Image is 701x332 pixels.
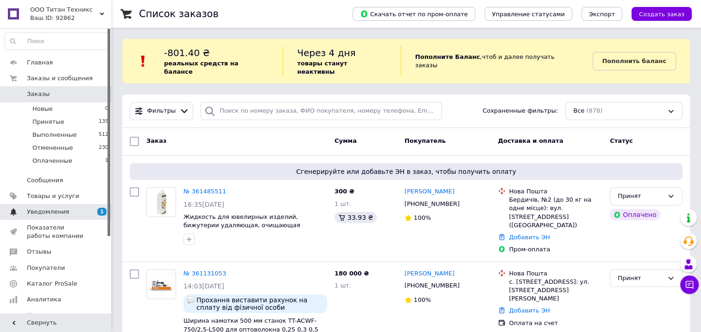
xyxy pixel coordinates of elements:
img: :exclamation: [136,54,150,68]
a: Добавить ЭН [509,307,550,314]
span: Показатели работы компании [27,223,86,240]
span: Оплаченные [32,157,72,165]
input: Поиск по номеру заказа, ФИО покупателя, номеру телефона, Email, номеру накладной [201,102,442,120]
a: Добавить ЭН [509,234,550,241]
div: Оплата на счет [509,319,603,327]
span: 0 [105,105,108,113]
input: Поиск [5,33,109,50]
span: Заказы [27,90,50,98]
span: Инструменты вебмастера и SEO [27,311,86,328]
div: [PHONE_NUMBER] [403,280,461,292]
div: Бердичів, №2 (до 30 кг на одне місце): вул. [STREET_ADDRESS] ([GEOGRAPHIC_DATA]) [509,196,603,230]
button: Создать заказ [632,7,692,21]
span: Экспорт [589,11,615,18]
span: 1 [97,208,107,216]
span: Принятые [32,118,64,126]
span: 1 шт. [335,282,351,289]
div: Принят [618,192,663,201]
a: № 361131053 [183,270,226,277]
span: Отзывы [27,248,51,256]
div: [PHONE_NUMBER] [403,198,461,210]
button: Чат с покупателем [680,275,699,294]
span: Выполненные [32,131,77,139]
span: Каталог ProSale [27,280,77,288]
span: Товары и услуги [27,192,79,200]
a: [PERSON_NAME] [404,187,455,196]
span: Покупатели [27,264,65,272]
span: 14:03[DATE] [183,282,224,290]
button: Управление статусами [485,7,572,21]
span: Через 4 дня [297,47,355,58]
span: Скачать отчет по пром-оплате [360,10,468,18]
a: Пополнить баланс [593,52,676,70]
span: 16:35[DATE] [183,201,224,208]
span: 100% [414,296,431,303]
span: Статус [610,137,633,144]
span: Сохраненные фильтры: [483,107,558,115]
span: Все [573,107,584,115]
span: Аналитика [27,295,61,304]
span: (878) [586,107,602,114]
b: Пополнить баланс [602,57,666,64]
span: Фильтры [147,107,176,115]
span: Сумма [335,137,357,144]
span: Новые [32,105,53,113]
div: Оплачено [610,209,660,220]
span: 230 [99,144,108,152]
span: -801.40 ₴ [164,47,210,58]
span: Уведомления [27,208,69,216]
span: Сгенерируйте или добавьте ЭН в заказ, чтобы получить оплату [133,167,679,176]
div: Нова Пошта [509,187,603,196]
div: , чтоб и далее получать заказы [401,46,593,76]
div: Пром-оплата [509,245,603,254]
div: Принят [618,274,663,283]
div: Ваш ID: 92862 [30,14,111,22]
a: № 361485511 [183,188,226,195]
span: 512 [99,131,108,139]
a: Жидкость для ювелирных изделий, бижутерии удаляющая, очищающая промышленная [STREET_ADDRESS], Home [183,213,316,237]
img: Фото товару [147,188,176,217]
div: с. [STREET_ADDRESS]: ул. [STREET_ADDRESS][PERSON_NAME] [509,278,603,303]
span: 100% [414,214,431,221]
span: Заказ [146,137,166,144]
span: Управление статусами [492,11,565,18]
div: Нова Пошта [509,269,603,278]
span: Сообщения [27,176,63,185]
div: 33.93 ₴ [335,212,377,223]
span: Прохання виставити рахунок на сплату від фізичної особи [PERSON_NAME], ІПН 2735311479 (не ФОП !!!... [196,296,323,311]
h1: Список заказов [139,8,219,19]
b: товары станут неактивны [297,60,347,75]
img: :speech_balloon: [187,296,195,304]
a: Фото товару [146,187,176,217]
span: 300 ₴ [335,188,354,195]
span: Главная [27,58,53,67]
img: Фото товару [147,272,176,296]
button: Скачать отчет по пром-оплате [353,7,475,21]
a: Создать заказ [622,10,692,17]
span: Доставка и оплата [498,137,563,144]
span: 180 000 ₴ [335,270,369,277]
button: Экспорт [581,7,622,21]
span: 1 [105,157,108,165]
span: Создать заказ [639,11,684,18]
a: [PERSON_NAME] [404,269,455,278]
span: Заказы и сообщения [27,74,93,83]
span: Покупатель [404,137,446,144]
b: Пополните Баланс [415,53,480,60]
span: ООО Титан Техникс [30,6,100,14]
a: Фото товару [146,269,176,299]
b: реальных средств на балансе [164,60,238,75]
span: 1 шт. [335,200,351,207]
span: 135 [99,118,108,126]
span: Отмененные [32,144,73,152]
